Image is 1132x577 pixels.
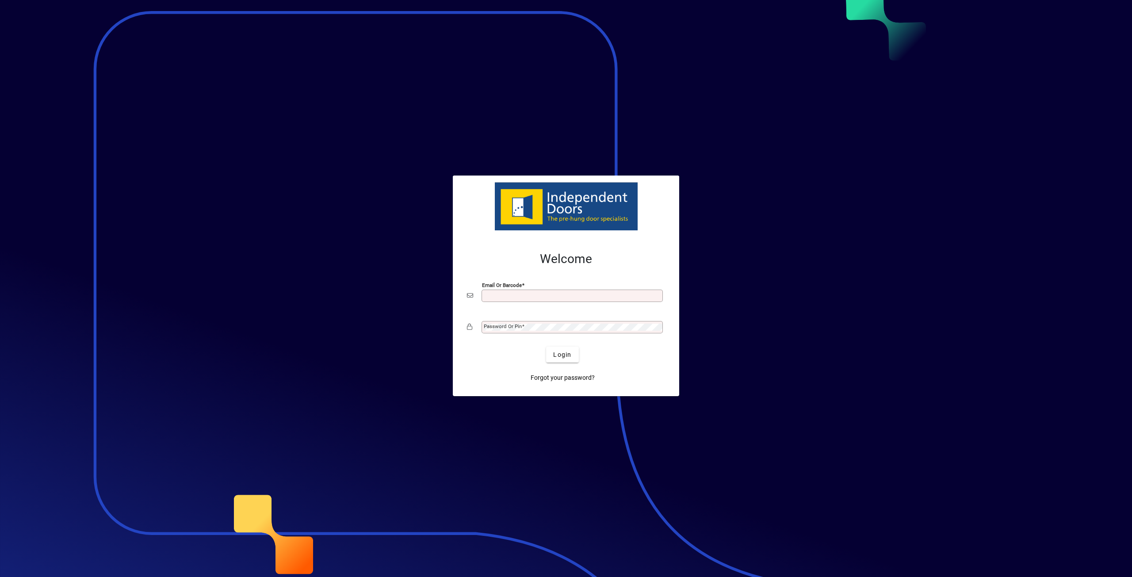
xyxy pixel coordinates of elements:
span: Login [553,350,571,359]
h2: Welcome [467,252,665,267]
mat-label: Password or Pin [484,323,522,329]
a: Forgot your password? [527,370,598,386]
span: Forgot your password? [531,373,595,382]
button: Login [546,347,578,363]
mat-label: Email or Barcode [482,282,522,288]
